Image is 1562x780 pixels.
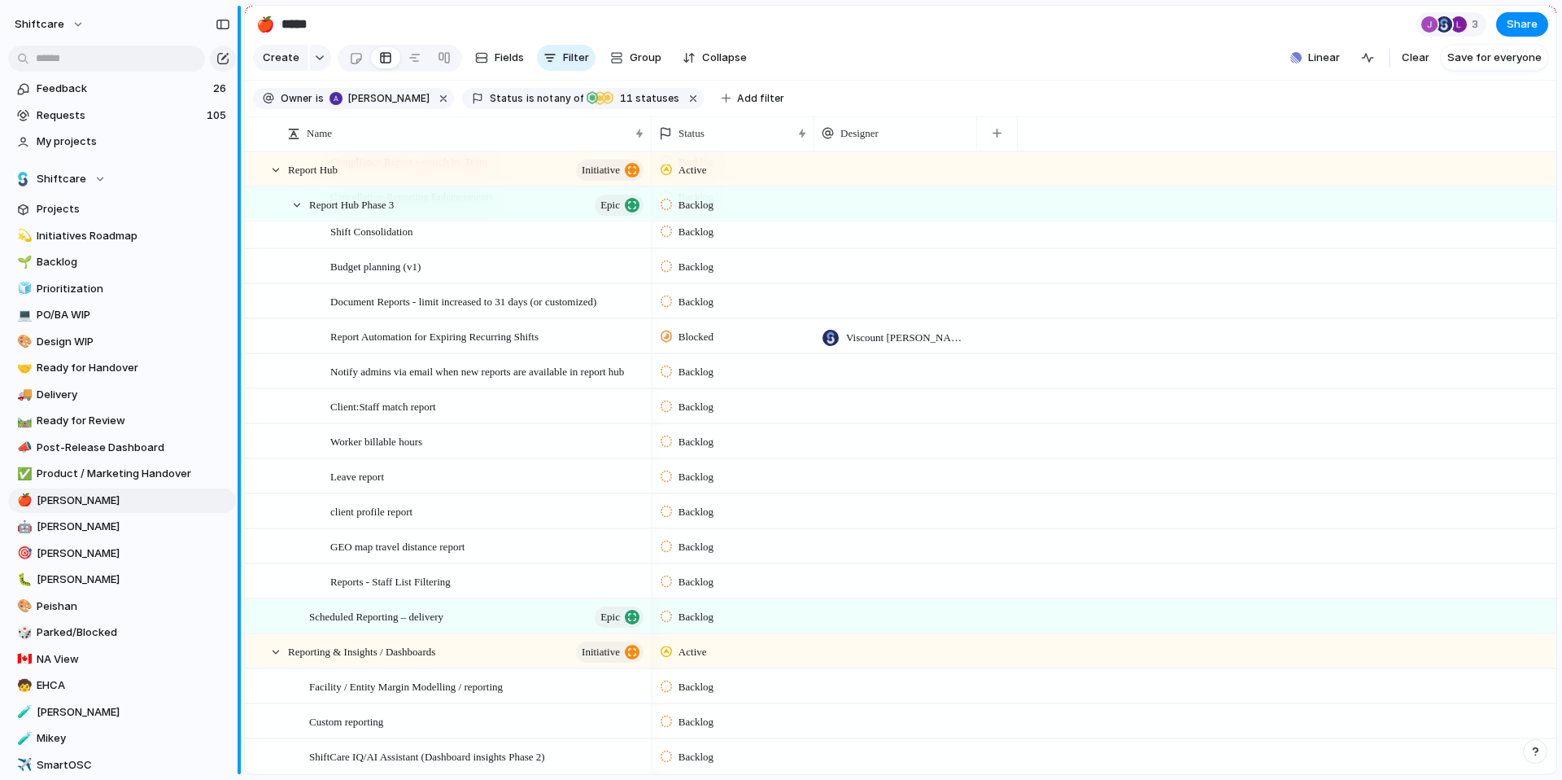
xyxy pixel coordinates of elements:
[316,91,324,106] span: is
[600,194,620,217] span: Epic
[678,714,713,730] span: Backlog
[17,491,28,510] div: 🍎
[8,647,236,672] div: 🇨🇦NA View
[8,224,236,248] div: 💫Initiatives Roadmap
[678,197,713,213] span: Backlog
[15,387,31,403] button: 🚚
[582,159,620,182] span: initiative
[1395,45,1436,71] button: Clear
[330,537,465,555] span: GEO map travel distance report
[8,673,236,698] a: 🧒EHCA
[37,519,230,535] span: [PERSON_NAME]
[37,757,230,773] span: SmartOSC
[330,256,421,275] span: Budget planning (v1)
[37,598,230,615] span: Peishan
[37,107,202,124] span: Requests
[37,572,230,588] span: [PERSON_NAME]
[537,45,596,71] button: Filter
[678,259,713,275] span: Backlog
[37,81,208,97] span: Feedback
[309,747,545,765] span: ShiftCare IQ/AI Assistant (Dashboard insights Phase 2)
[8,567,236,592] div: 🐛[PERSON_NAME]
[17,306,28,325] div: 💻
[17,677,28,695] div: 🧒
[17,465,28,484] div: ✅
[15,16,64,33] span: shiftcare
[552,91,584,106] span: any of
[37,334,230,350] span: Design WIP
[615,91,679,106] span: statuses
[252,11,278,37] button: 🍎
[15,677,31,694] button: 🧒
[15,440,31,456] button: 📣
[840,125,879,142] span: Designer
[15,307,31,323] button: 💻
[213,81,229,97] span: 26
[288,160,338,178] span: Report Hub
[526,91,534,106] span: is
[330,362,624,380] span: Notify admins via email when new reports are available in report hub
[15,493,31,509] button: 🍎
[15,281,31,297] button: 🧊
[37,171,86,187] span: Shiftcare
[330,326,539,345] span: Report Automation for Expiring Recurring Shifts
[8,541,236,566] a: 🎯[PERSON_NAME]
[1284,46,1346,70] button: Linear
[8,726,236,751] a: 🧪Mikey
[676,45,753,71] button: Collapse
[330,502,412,520] span: client profile report
[678,162,707,178] span: Active
[15,519,31,535] button: 🤖
[678,644,707,660] span: Active
[678,224,713,240] span: Backlog
[8,489,236,513] a: 🍎[PERSON_NAME]
[8,436,236,460] div: 📣Post-Release Dashboard
[17,597,28,616] div: 🎨
[17,412,28,431] div: 🛤️
[17,571,28,589] div: 🐛
[8,409,236,433] a: 🛤️Ready for Review
[595,607,644,628] button: Epic
[585,90,683,107] button: 11 statuses
[8,356,236,380] a: 🤝Ready for Handover
[263,50,299,66] span: Create
[330,291,596,310] span: Document Reports - limit increased to 31 days (or customized)
[1308,50,1340,66] span: Linear
[17,730,28,748] div: 🧪
[678,574,713,590] span: Backlog
[8,277,236,301] a: 🧊Prioritization
[8,753,236,778] a: ✈️SmartOSC
[490,91,523,106] span: Status
[678,609,713,625] span: Backlog
[1472,16,1483,33] span: 3
[8,77,236,101] a: Feedback26
[678,399,713,415] span: Backlog
[8,462,236,486] a: ✅Product / Marketing Handover
[8,330,236,354] div: 🎨Design WIP
[17,650,28,668] div: 🇨🇦
[253,45,308,71] button: Create
[8,250,236,274] a: 🌱Backlog
[678,125,705,142] span: Status
[615,92,635,104] span: 11
[1507,16,1538,33] span: Share
[307,125,332,142] span: Name
[17,544,28,563] div: 🎯
[8,167,236,191] button: Shiftcare
[17,359,28,378] div: 🤝
[600,606,620,629] span: Epic
[207,107,229,124] span: 105
[678,749,713,765] span: Backlog
[8,103,236,128] a: Requests105
[576,160,644,181] button: initiative
[846,330,970,346] span: Viscount [PERSON_NAME]
[17,385,28,404] div: 🚚
[256,13,274,35] div: 🍎
[37,413,230,429] span: Ready for Review
[330,467,384,485] span: Leave report
[702,50,747,66] span: Collapse
[37,228,230,244] span: Initiatives Roadmap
